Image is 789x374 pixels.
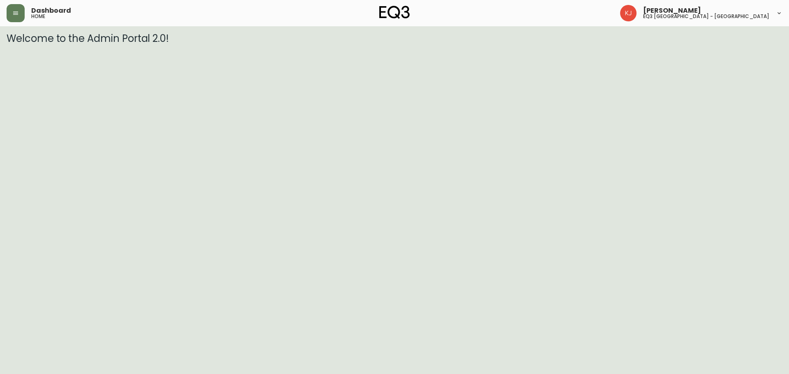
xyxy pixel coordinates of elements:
img: logo [379,6,410,19]
span: Dashboard [31,7,71,14]
span: [PERSON_NAME] [643,7,701,14]
img: 24a625d34e264d2520941288c4a55f8e [620,5,637,21]
h5: home [31,14,45,19]
h5: eq3 [GEOGRAPHIC_DATA] - [GEOGRAPHIC_DATA] [643,14,769,19]
h3: Welcome to the Admin Portal 2.0! [7,33,782,44]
